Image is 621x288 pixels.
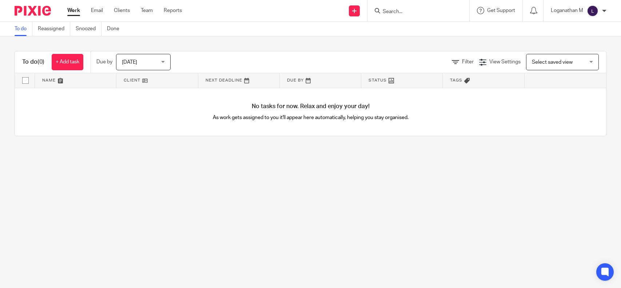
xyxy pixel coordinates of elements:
[52,54,83,70] a: + Add task
[551,7,583,14] p: Loganathan M
[76,22,101,36] a: Snoozed
[489,59,521,64] span: View Settings
[22,58,44,66] h1: To do
[163,114,458,121] p: As work gets assigned to you it'll appear here automatically, helping you stay organised.
[450,78,462,82] span: Tags
[114,7,130,14] a: Clients
[15,103,606,110] h4: No tasks for now. Relax and enjoy your day!
[587,5,598,17] img: svg%3E
[487,8,515,13] span: Get Support
[462,59,474,64] span: Filter
[141,7,153,14] a: Team
[38,22,70,36] a: Reassigned
[122,60,137,65] span: [DATE]
[67,7,80,14] a: Work
[532,60,573,65] span: Select saved view
[15,22,32,36] a: To do
[107,22,125,36] a: Done
[37,59,44,65] span: (0)
[15,6,51,16] img: Pixie
[91,7,103,14] a: Email
[382,9,447,15] input: Search
[96,58,112,66] p: Due by
[164,7,182,14] a: Reports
